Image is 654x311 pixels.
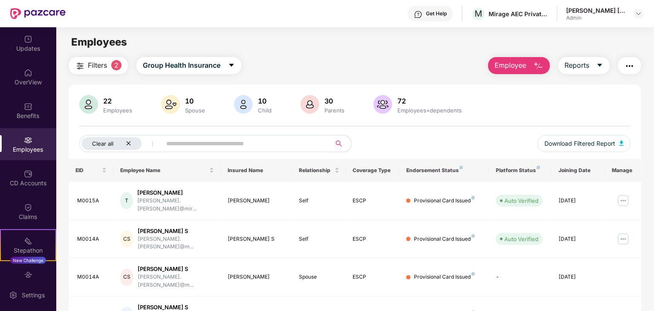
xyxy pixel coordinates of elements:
[138,227,214,235] div: [PERSON_NAME] S
[111,60,122,70] span: 2
[10,8,66,19] img: New Pazcare Logo
[69,57,128,74] button: Filters2
[137,197,214,213] div: [PERSON_NAME].[PERSON_NAME]@mir...
[559,235,599,243] div: [DATE]
[619,141,624,146] img: svg+xml;base64,PHN2ZyB4bWxucz0iaHR0cDovL3d3dy53My5vcmcvMjAwMC9zdmciIHhtbG5zOnhsaW5rPSJodHRwOi8vd3...
[120,269,133,286] div: CS
[138,265,214,273] div: [PERSON_NAME] S
[537,166,540,169] img: svg+xml;base64,PHN2ZyB4bWxucz0iaHR0cDovL3d3dy53My5vcmcvMjAwMC9zdmciIHdpZHRoPSI4IiBoZWlnaHQ9IjgiIH...
[183,107,207,114] div: Spouse
[495,60,527,71] span: Employee
[88,60,107,71] span: Filters
[552,159,605,182] th: Joining Date
[406,167,482,174] div: Endorsement Status
[605,159,641,182] th: Manage
[414,273,475,281] div: Provisional Card Issued
[77,235,107,243] div: M0014A
[496,167,545,174] div: Platform Status
[635,10,642,17] img: svg+xml;base64,PHN2ZyBpZD0iRHJvcGRvd24tMzJ4MzIiIHhtbG5zPSJodHRwOi8vd3d3LnczLm9yZy8yMDAwL3N2ZyIgd2...
[489,258,552,297] td: -
[75,167,100,174] span: EID
[77,273,107,281] div: M0014A
[228,62,235,69] span: caret-down
[346,159,400,182] th: Coverage Type
[596,62,603,69] span: caret-down
[559,273,599,281] div: [DATE]
[228,273,286,281] div: [PERSON_NAME]
[126,141,131,146] span: close
[92,140,113,147] span: Clear all
[299,167,333,174] span: Relationship
[353,197,393,205] div: ESCP
[504,235,538,243] div: Auto Verified
[323,107,346,114] div: Parents
[396,97,463,105] div: 72
[138,273,214,289] div: [PERSON_NAME].[PERSON_NAME]@m...
[475,9,483,19] span: M
[138,235,214,251] div: [PERSON_NAME].[PERSON_NAME]@m...
[234,95,253,114] img: svg+xml;base64,PHN2ZyB4bWxucz0iaHR0cDovL3d3dy53My5vcmcvMjAwMC9zdmciIHhtbG5zOnhsaW5rPSJodHRwOi8vd3...
[565,60,590,71] span: Reports
[113,159,221,182] th: Employee Name
[292,159,346,182] th: Relationship
[9,291,17,299] img: svg+xml;base64,PHN2ZyBpZD0iU2V0dGluZy0yMHgyMCIgeG1sbnM9Imh0dHA6Ly93d3cudzMub3JnLzIwMDAvc3ZnIiB3aW...
[616,194,630,207] img: manageButton
[616,232,630,246] img: manageButton
[77,197,107,205] div: M0015A
[299,273,339,281] div: Spouse
[414,10,422,19] img: svg+xml;base64,PHN2ZyBpZD0iSGVscC0zMngzMiIgeG1sbnM9Imh0dHA6Ly93d3cudzMub3JnLzIwMDAvc3ZnIiB3aWR0aD...
[136,57,241,74] button: Group Health Insurancecaret-down
[71,36,127,48] span: Employees
[330,140,347,147] span: search
[301,95,319,114] img: svg+xml;base64,PHN2ZyB4bWxucz0iaHR0cDovL3d3dy53My5vcmcvMjAwMC9zdmciIHhtbG5zOnhsaW5rPSJodHRwOi8vd3...
[504,196,538,205] div: Auto Verified
[24,203,32,212] img: svg+xml;base64,PHN2ZyBpZD0iQ2xhaW0iIHhtbG5zPSJodHRwOi8vd3d3LnczLm9yZy8yMDAwL3N2ZyIgd2lkdGg9IjIwIi...
[69,159,113,182] th: EID
[353,235,393,243] div: ESCP
[143,60,220,71] span: Group Health Insurance
[183,97,207,105] div: 10
[566,14,626,21] div: Admin
[79,135,165,152] button: Clear allclose
[161,95,180,114] img: svg+xml;base64,PHN2ZyB4bWxucz0iaHR0cDovL3d3dy53My5vcmcvMjAwMC9zdmciIHhtbG5zOnhsaW5rPSJodHRwOi8vd3...
[24,35,32,43] img: svg+xml;base64,PHN2ZyBpZD0iVXBkYXRlZCIgeG1sbnM9Imh0dHA6Ly93d3cudzMub3JnLzIwMDAvc3ZnIiB3aWR0aD0iMj...
[120,167,208,174] span: Employee Name
[24,271,32,279] img: svg+xml;base64,PHN2ZyBpZD0iRW5kb3JzZW1lbnRzIiB4bWxucz0iaHR0cDovL3d3dy53My5vcmcvMjAwMC9zdmciIHdpZH...
[1,246,55,255] div: Stepathon
[228,197,286,205] div: [PERSON_NAME]
[426,10,447,17] div: Get Help
[559,197,599,205] div: [DATE]
[79,95,98,114] img: svg+xml;base64,PHN2ZyB4bWxucz0iaHR0cDovL3d3dy53My5vcmcvMjAwMC9zdmciIHhtbG5zOnhsaW5rPSJodHRwOi8vd3...
[75,61,85,71] img: svg+xml;base64,PHN2ZyB4bWxucz0iaHR0cDovL3d3dy53My5vcmcvMjAwMC9zdmciIHdpZHRoPSIyNCIgaGVpZ2h0PSIyNC...
[323,97,346,105] div: 30
[10,257,46,264] div: New Challenge
[414,197,475,205] div: Provisional Card Issued
[299,197,339,205] div: Self
[533,61,544,71] img: svg+xml;base64,PHN2ZyB4bWxucz0iaHR0cDovL3d3dy53My5vcmcvMjAwMC9zdmciIHhtbG5zOnhsaW5rPSJodHRwOi8vd3...
[24,170,32,178] img: svg+xml;base64,PHN2ZyBpZD0iQ0RfQWNjb3VudHMiIGRhdGEtbmFtZT0iQ0QgQWNjb3VudHMiIHhtbG5zPSJodHRwOi8vd3...
[489,10,548,18] div: Mirage AEC Private Limited
[414,235,475,243] div: Provisional Card Issued
[24,102,32,111] img: svg+xml;base64,PHN2ZyBpZD0iQmVuZWZpdHMiIHhtbG5zPSJodHRwOi8vd3d3LnczLm9yZy8yMDAwL3N2ZyIgd2lkdGg9Ij...
[538,135,631,152] button: Download Filtered Report
[256,107,273,114] div: Child
[460,166,463,169] img: svg+xml;base64,PHN2ZyB4bWxucz0iaHR0cDovL3d3dy53My5vcmcvMjAwMC9zdmciIHdpZHRoPSI4IiBoZWlnaHQ9IjgiIH...
[24,237,32,245] img: svg+xml;base64,PHN2ZyB4bWxucz0iaHR0cDovL3d3dy53My5vcmcvMjAwMC9zdmciIHdpZHRoPSIyMSIgaGVpZ2h0PSIyMC...
[472,196,475,199] img: svg+xml;base64,PHN2ZyB4bWxucz0iaHR0cDovL3d3dy53My5vcmcvMjAwMC9zdmciIHdpZHRoPSI4IiBoZWlnaHQ9IjgiIH...
[625,61,635,71] img: svg+xml;base64,PHN2ZyB4bWxucz0iaHR0cDovL3d3dy53My5vcmcvMjAwMC9zdmciIHdpZHRoPSIyNCIgaGVpZ2h0PSIyNC...
[137,189,214,197] div: [PERSON_NAME]
[488,57,550,74] button: Employee
[101,107,134,114] div: Employees
[24,136,32,144] img: svg+xml;base64,PHN2ZyBpZD0iRW1wbG95ZWVzIiB4bWxucz0iaHR0cDovL3d3dy53My5vcmcvMjAwMC9zdmciIHdpZHRoPS...
[120,192,133,209] div: T
[544,139,615,148] span: Download Filtered Report
[228,235,286,243] div: [PERSON_NAME] S
[19,291,47,299] div: Settings
[221,159,292,182] th: Insured Name
[373,95,392,114] img: svg+xml;base64,PHN2ZyB4bWxucz0iaHR0cDovL3d3dy53My5vcmcvMjAwMC9zdmciIHhtbG5zOnhsaW5rPSJodHRwOi8vd3...
[472,272,475,276] img: svg+xml;base64,PHN2ZyB4bWxucz0iaHR0cDovL3d3dy53My5vcmcvMjAwMC9zdmciIHdpZHRoPSI4IiBoZWlnaHQ9IjgiIH...
[256,97,273,105] div: 10
[299,235,339,243] div: Self
[330,135,352,152] button: search
[353,273,393,281] div: ESCP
